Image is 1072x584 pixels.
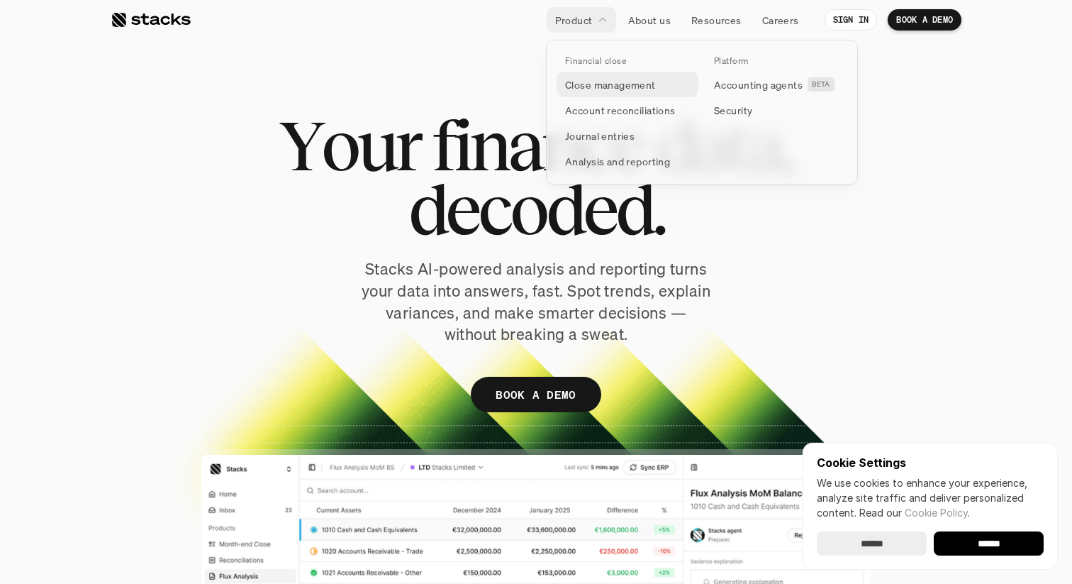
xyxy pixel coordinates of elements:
[541,114,579,177] span: n
[812,80,830,89] h2: BETA
[859,507,970,519] span: Read our .
[453,114,469,177] span: i
[714,56,749,66] p: Platform
[905,507,968,519] a: Cookie Policy
[833,15,869,25] p: SIGN IN
[557,148,698,174] a: Analysis and reporting
[888,9,961,31] a: BOOK A DEMO
[714,103,752,118] p: Security
[510,177,546,241] span: o
[691,13,742,28] p: Resources
[817,457,1044,468] p: Cookie Settings
[714,77,803,92] p: Accounting agents
[478,177,510,241] span: c
[408,177,445,241] span: d
[557,97,698,123] a: Account reconciliations
[167,270,230,280] a: Privacy Policy
[705,97,847,123] a: Security
[279,114,321,177] span: Y
[762,13,799,28] p: Careers
[565,154,670,169] p: Analysis and reporting
[615,177,652,241] span: d
[620,7,679,33] a: About us
[583,177,615,241] span: e
[817,475,1044,520] p: We use cookies to enhance your experience, analyze site traffic and deliver personalized content.
[825,9,878,31] a: SIGN IN
[546,177,583,241] span: d
[471,377,601,412] a: BOOK A DEMO
[555,13,593,28] p: Product
[432,114,453,177] span: f
[705,72,847,97] a: Accounting agentsBETA
[395,114,420,177] span: r
[628,13,671,28] p: About us
[565,77,656,92] p: Close management
[683,7,750,33] a: Resources
[754,7,808,33] a: Careers
[565,56,626,66] p: Financial close
[557,72,698,97] a: Close management
[565,128,635,143] p: Journal entries
[359,258,713,346] p: Stacks AI-powered analysis and reporting turns your data into answers, fast. Spot trends, explain...
[565,103,676,118] p: Account reconciliations
[896,15,953,25] p: BOOK A DEMO
[557,123,698,148] a: Journal entries
[508,114,541,177] span: a
[445,177,478,241] span: e
[321,114,357,177] span: o
[652,177,664,241] span: .
[357,114,395,177] span: u
[469,114,508,177] span: n
[496,385,576,405] p: BOOK A DEMO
